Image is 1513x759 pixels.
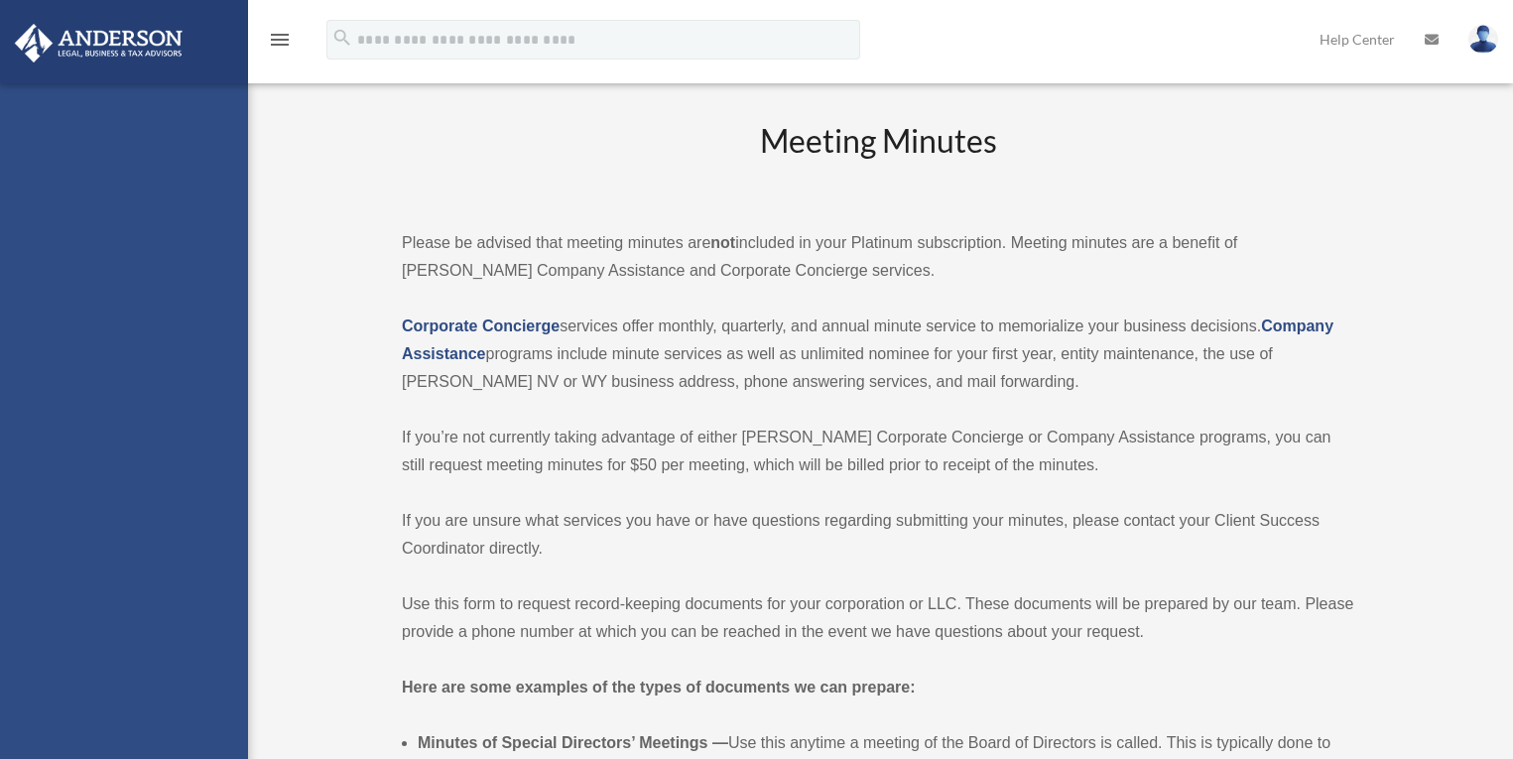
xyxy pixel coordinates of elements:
[402,317,560,334] a: Corporate Concierge
[402,317,1333,362] a: Company Assistance
[268,28,292,52] i: menu
[710,234,735,251] strong: not
[402,119,1354,201] h2: Meeting Minutes
[402,590,1354,646] p: Use this form to request record-keeping documents for your corporation or LLC. These documents wi...
[418,734,728,751] b: Minutes of Special Directors’ Meetings —
[331,27,353,49] i: search
[402,313,1354,396] p: services offer monthly, quarterly, and annual minute service to memorialize your business decisio...
[402,679,916,696] strong: Here are some examples of the types of documents we can prepare:
[402,424,1354,479] p: If you’re not currently taking advantage of either [PERSON_NAME] Corporate Concierge or Company A...
[402,229,1354,285] p: Please be advised that meeting minutes are included in your Platinum subscription. Meeting minute...
[1468,25,1498,54] img: User Pic
[268,35,292,52] a: menu
[402,507,1354,563] p: If you are unsure what services you have or have questions regarding submitting your minutes, ple...
[9,24,189,63] img: Anderson Advisors Platinum Portal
